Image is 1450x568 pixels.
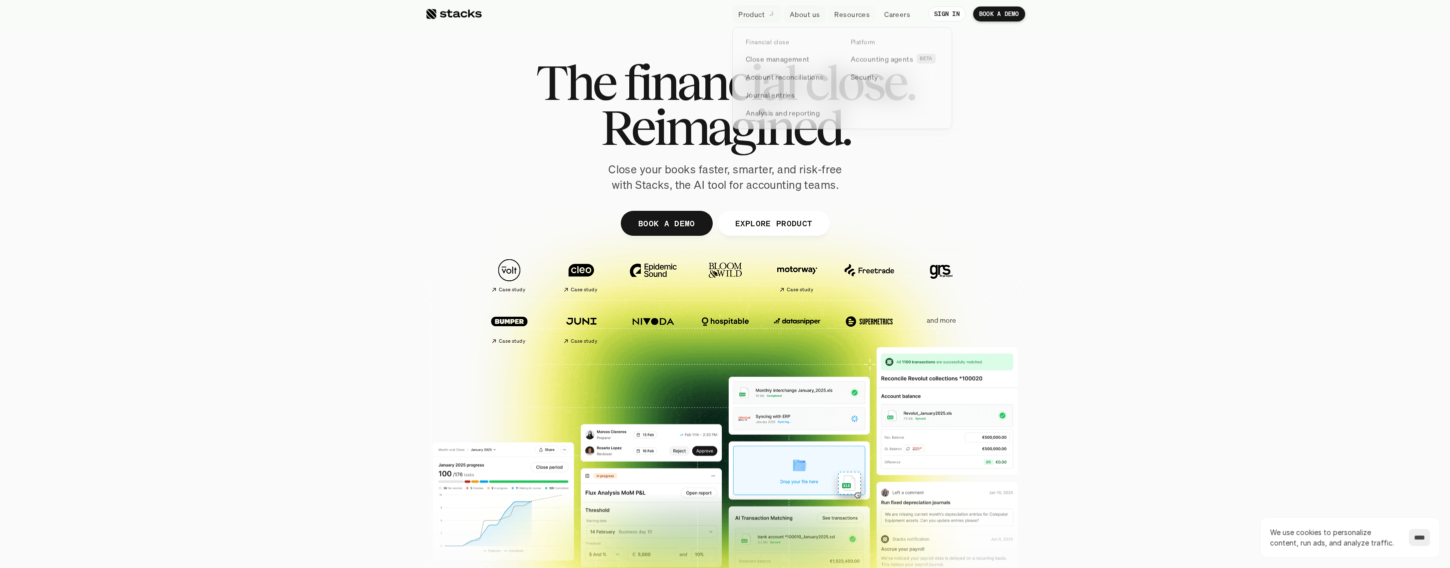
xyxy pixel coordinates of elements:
[884,9,910,19] p: Careers
[499,338,525,344] h2: Case study
[1270,527,1399,548] p: We use cookies to personalize content, run ads, and analyze traffic.
[735,216,812,230] p: EXPLORE PRODUCT
[740,104,840,122] a: Analysis and reporting
[740,86,840,104] a: Journal entries
[790,9,820,19] p: About us
[536,60,615,105] span: The
[845,50,945,68] a: Accounting agentsBETA
[738,9,765,19] p: Product
[740,50,840,68] a: Close management
[851,71,878,82] p: Security
[740,68,840,86] a: Account reconciliations
[571,287,597,293] h2: Case study
[746,107,820,118] p: Analysis and reporting
[910,316,972,325] p: and more
[934,10,960,17] p: SIGN IN
[478,254,540,297] a: Case study
[717,211,830,236] a: EXPLORE PRODUCT
[928,6,966,21] a: SIGN IN
[828,5,876,23] a: Resources
[851,53,913,64] p: Accounting agents
[478,305,540,348] a: Case study
[600,162,850,193] p: Close your books faster, smarter, and risk-free with Stacks, the AI tool for accounting teams.
[973,6,1025,21] a: BOOK A DEMO
[845,68,945,86] a: Security
[620,211,712,236] a: BOOK A DEMO
[784,5,826,23] a: About us
[638,216,695,230] p: BOOK A DEMO
[746,89,795,100] p: Journal entries
[920,56,933,62] h2: BETA
[550,305,612,348] a: Case study
[571,338,597,344] h2: Case study
[624,60,796,105] span: financial
[746,38,789,45] p: Financial close
[851,38,875,45] p: Platform
[550,254,612,297] a: Case study
[979,10,1019,17] p: BOOK A DEMO
[878,5,916,23] a: Careers
[600,105,850,150] span: Reimagined.
[834,9,870,19] p: Resources
[499,287,525,293] h2: Case study
[787,287,813,293] h2: Case study
[118,231,162,238] a: Privacy Policy
[766,254,828,297] a: Case study
[746,53,810,64] p: Close management
[746,71,824,82] p: Account reconciliations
